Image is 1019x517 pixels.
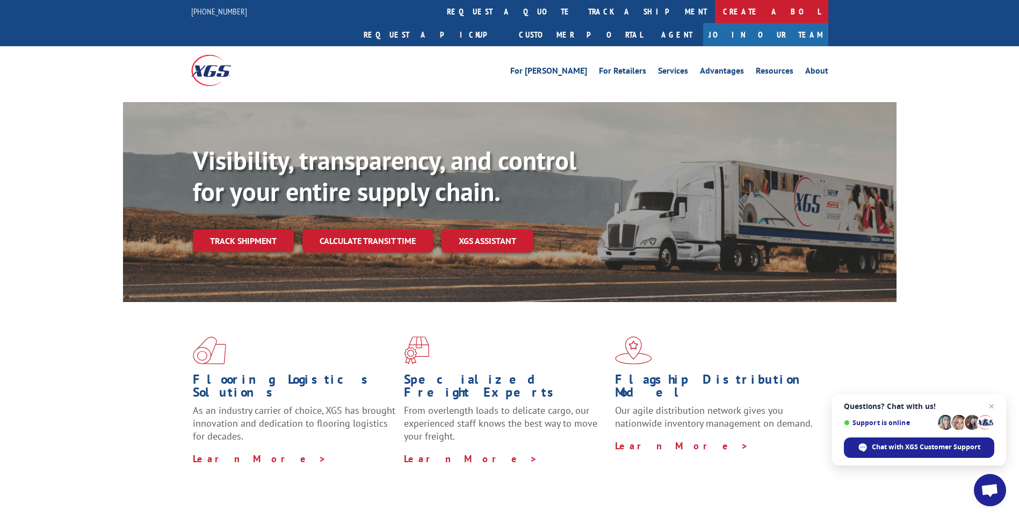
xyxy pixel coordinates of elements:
h1: Flooring Logistics Solutions [193,373,396,404]
a: Customer Portal [511,23,651,46]
a: Calculate transit time [302,229,433,253]
a: Track shipment [193,229,294,252]
a: Resources [756,67,793,78]
span: As an industry carrier of choice, XGS has brought innovation and dedication to flooring logistics... [193,404,395,442]
span: Questions? Chat with us! [844,402,994,411]
a: Agent [651,23,703,46]
a: Request a pickup [356,23,511,46]
a: Learn More > [404,453,538,465]
img: xgs-icon-flagship-distribution-model-red [615,336,652,364]
a: XGS ASSISTANT [442,229,533,253]
span: Close chat [985,400,998,413]
b: Visibility, transparency, and control for your entire supply chain. [193,143,576,208]
span: Chat with XGS Customer Support [872,442,980,452]
div: Chat with XGS Customer Support [844,437,994,458]
a: Join Our Team [703,23,828,46]
span: Our agile distribution network gives you nationwide inventory management on demand. [615,404,813,429]
a: About [805,67,828,78]
a: For [PERSON_NAME] [510,67,587,78]
h1: Specialized Freight Experts [404,373,607,404]
a: Learn More > [615,440,749,452]
img: xgs-icon-total-supply-chain-intelligence-red [193,336,226,364]
a: Services [658,67,688,78]
a: For Retailers [599,67,646,78]
a: [PHONE_NUMBER] [191,6,247,17]
p: From overlength loads to delicate cargo, our experienced staff knows the best way to move your fr... [404,404,607,452]
h1: Flagship Distribution Model [615,373,818,404]
a: Advantages [700,67,744,78]
a: Learn More > [193,453,327,465]
div: Open chat [974,474,1006,506]
img: xgs-icon-focused-on-flooring-red [404,336,429,364]
span: Support is online [844,419,934,427]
